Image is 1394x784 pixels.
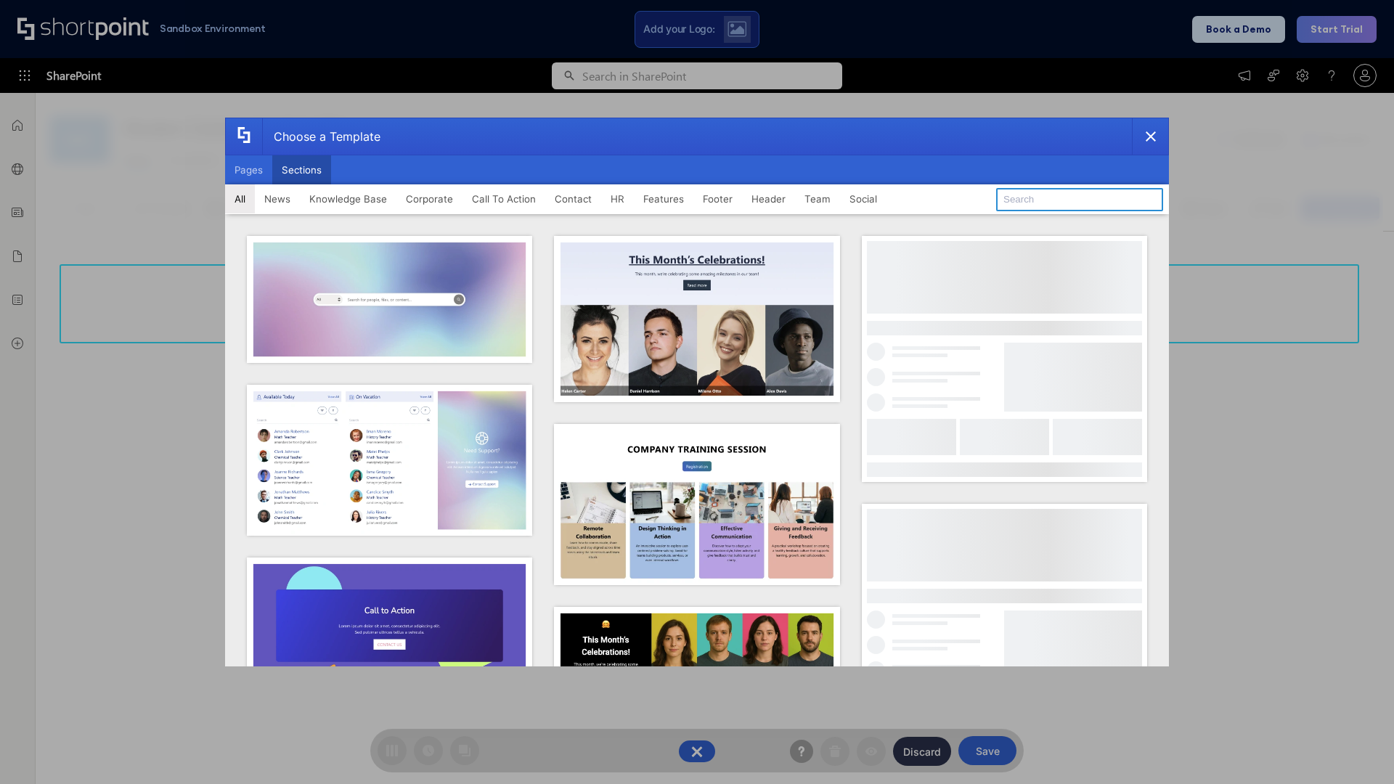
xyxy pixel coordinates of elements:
[225,118,1169,666] div: template selector
[693,184,742,213] button: Footer
[545,184,601,213] button: Contact
[795,184,840,213] button: Team
[742,184,795,213] button: Header
[225,155,272,184] button: Pages
[396,184,462,213] button: Corporate
[272,155,331,184] button: Sections
[225,184,255,213] button: All
[462,184,545,213] button: Call To Action
[1133,616,1394,784] iframe: Chat Widget
[840,184,886,213] button: Social
[601,184,634,213] button: HR
[255,184,300,213] button: News
[262,118,380,155] div: Choose a Template
[996,188,1163,211] input: Search
[300,184,396,213] button: Knowledge Base
[634,184,693,213] button: Features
